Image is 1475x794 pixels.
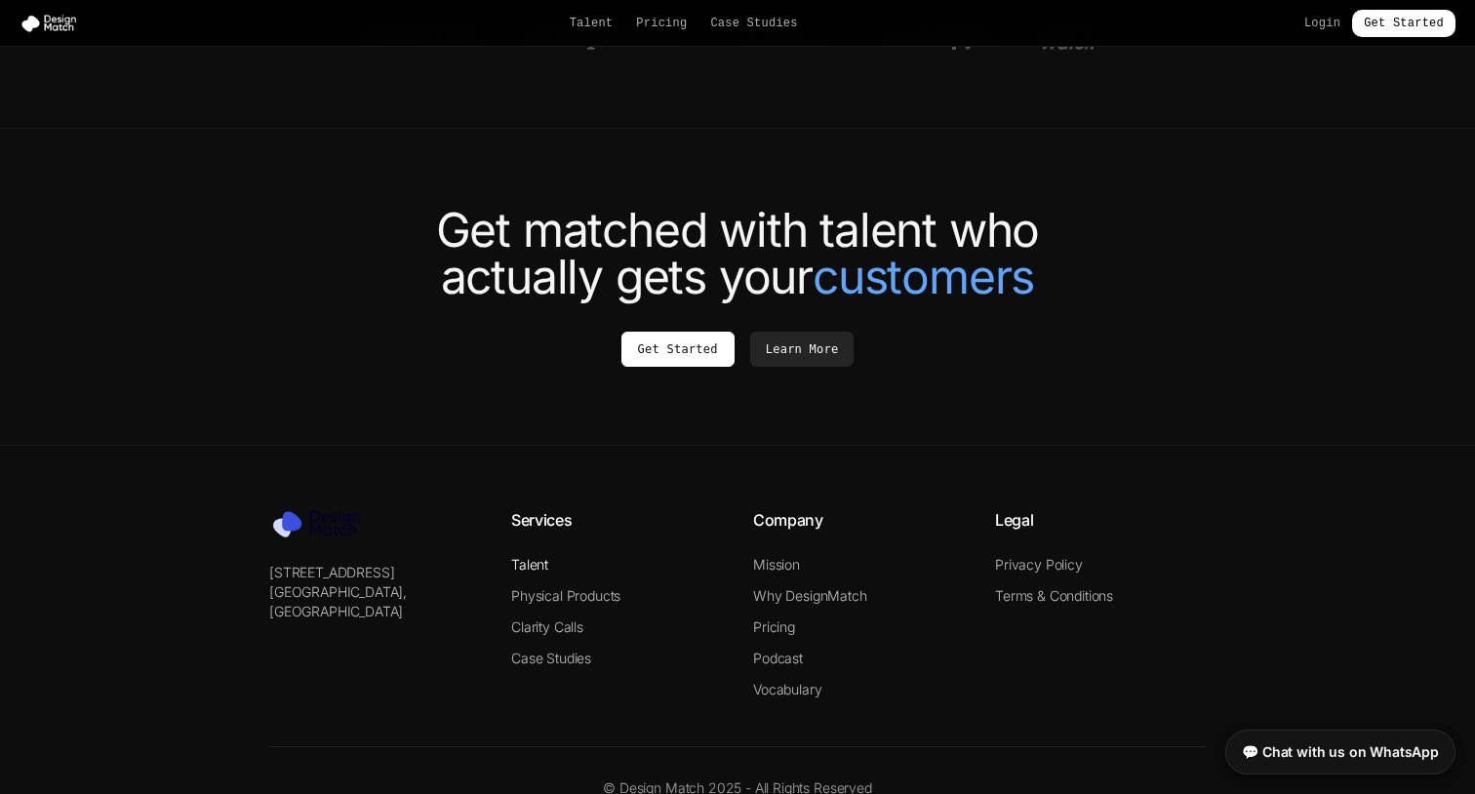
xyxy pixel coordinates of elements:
a: Mission [753,556,800,573]
h4: Legal [995,508,1206,532]
a: Case Studies [511,650,591,666]
a: Get Started [621,332,735,367]
span: customers [813,254,1034,300]
a: Terms & Conditions [995,587,1113,604]
a: Vocabulary [753,681,821,697]
a: Learn More [750,332,855,367]
a: Case Studies [710,16,797,31]
h4: Services [511,508,722,532]
p: [STREET_ADDRESS] [269,563,480,582]
a: Privacy Policy [995,556,1083,573]
img: Design Match [269,508,377,539]
a: Clarity Calls [511,618,583,635]
a: Login [1304,16,1340,31]
a: Talent [570,16,614,31]
h4: Company [753,508,964,532]
img: Design Match [20,14,86,33]
a: Pricing [753,618,795,635]
p: [GEOGRAPHIC_DATA], [GEOGRAPHIC_DATA] [269,582,480,621]
a: 💬 Chat with us on WhatsApp [1225,730,1455,774]
a: Pricing [636,16,687,31]
a: Podcast [753,650,803,666]
a: Talent [511,556,548,573]
a: Physical Products [511,587,620,604]
h2: Get matched with talent who actually gets your [191,207,1284,300]
a: Why DesignMatch [753,587,867,604]
a: Get Started [1352,10,1455,37]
